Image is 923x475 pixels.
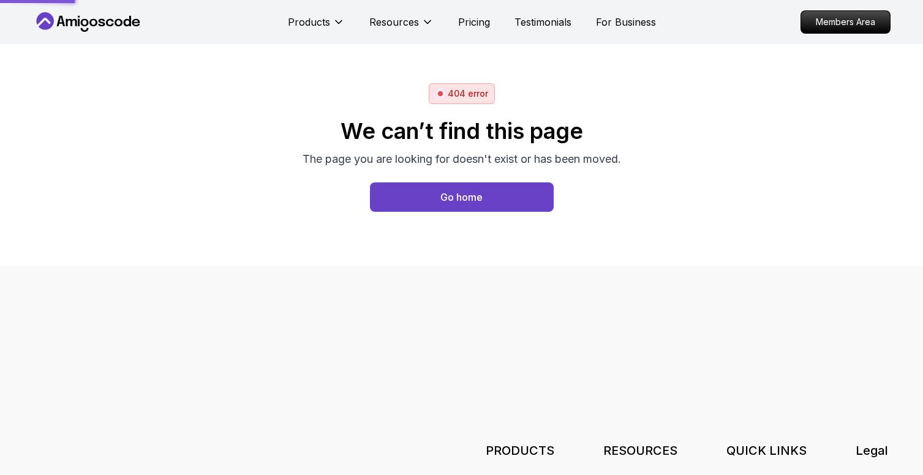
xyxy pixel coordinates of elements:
[801,11,890,33] p: Members Area
[288,15,330,29] p: Products
[486,442,554,459] h3: PRODUCTS
[801,10,891,34] a: Members Area
[440,190,483,204] div: Go home
[303,119,621,143] h2: We can’t find this page
[370,182,554,212] button: Go home
[303,151,621,168] p: The page you are looking for doesn't exist or has been moved.
[369,15,419,29] p: Resources
[603,442,677,459] h3: RESOURCES
[369,15,434,39] button: Resources
[856,442,891,459] h3: Legal
[288,15,345,39] button: Products
[448,88,488,100] p: 404 error
[458,15,490,29] a: Pricing
[514,15,571,29] a: Testimonials
[596,15,656,29] a: For Business
[370,182,554,212] a: Home page
[726,442,807,459] h3: QUICK LINKS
